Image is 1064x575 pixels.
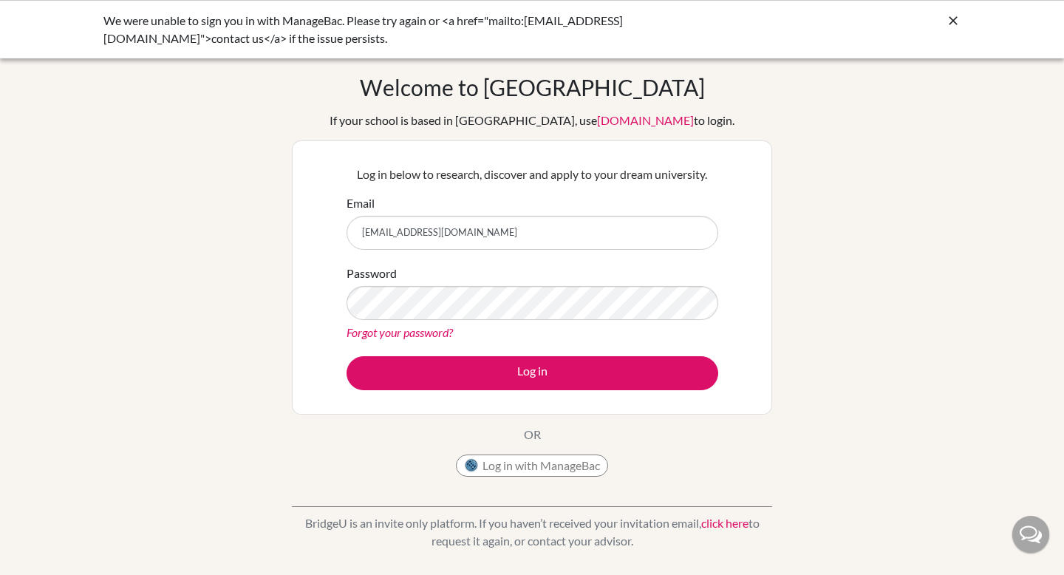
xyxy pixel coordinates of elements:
label: Password [347,265,397,282]
label: Email [347,194,375,212]
button: Log in [347,356,718,390]
p: BridgeU is an invite only platform. If you haven’t received your invitation email, to request it ... [292,514,772,550]
a: Forgot your password? [347,325,453,339]
h1: Welcome to [GEOGRAPHIC_DATA] [360,74,705,101]
span: Help [34,10,64,24]
div: If your school is based in [GEOGRAPHIC_DATA], use to login. [330,112,734,129]
a: click here [701,516,748,530]
p: Log in below to research, discover and apply to your dream university. [347,166,718,183]
button: Log in with ManageBac [456,455,608,477]
div: We were unable to sign you in with ManageBac. Please try again or <a href="mailto:[EMAIL_ADDRESS]... [103,12,739,47]
p: OR [524,426,541,443]
a: [DOMAIN_NAME] [597,113,694,127]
